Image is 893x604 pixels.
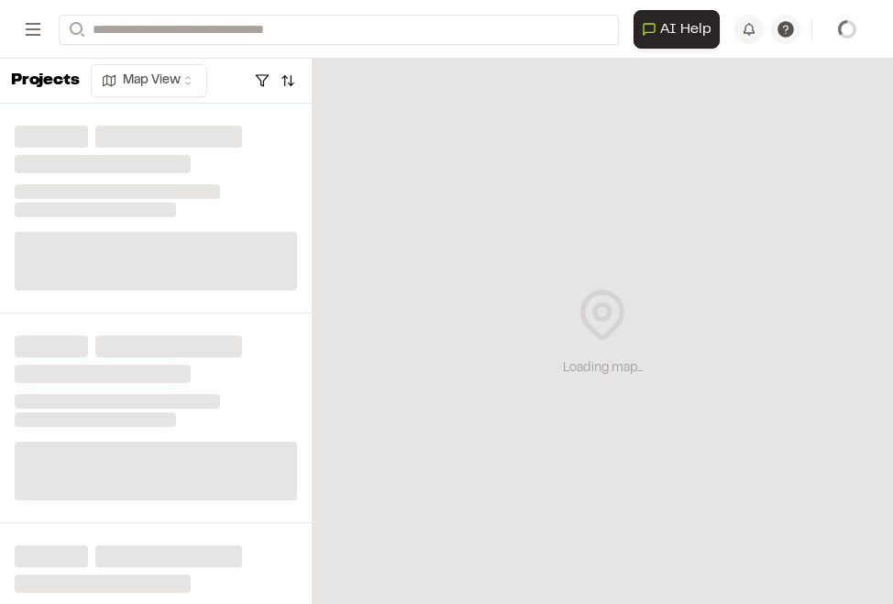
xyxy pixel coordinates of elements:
span: AI Help [660,18,711,40]
div: Open AI Assistant [634,10,727,49]
p: Projects [11,69,80,93]
button: Search [59,15,92,45]
button: Open AI Assistant [634,10,720,49]
div: Loading map... [563,358,643,379]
